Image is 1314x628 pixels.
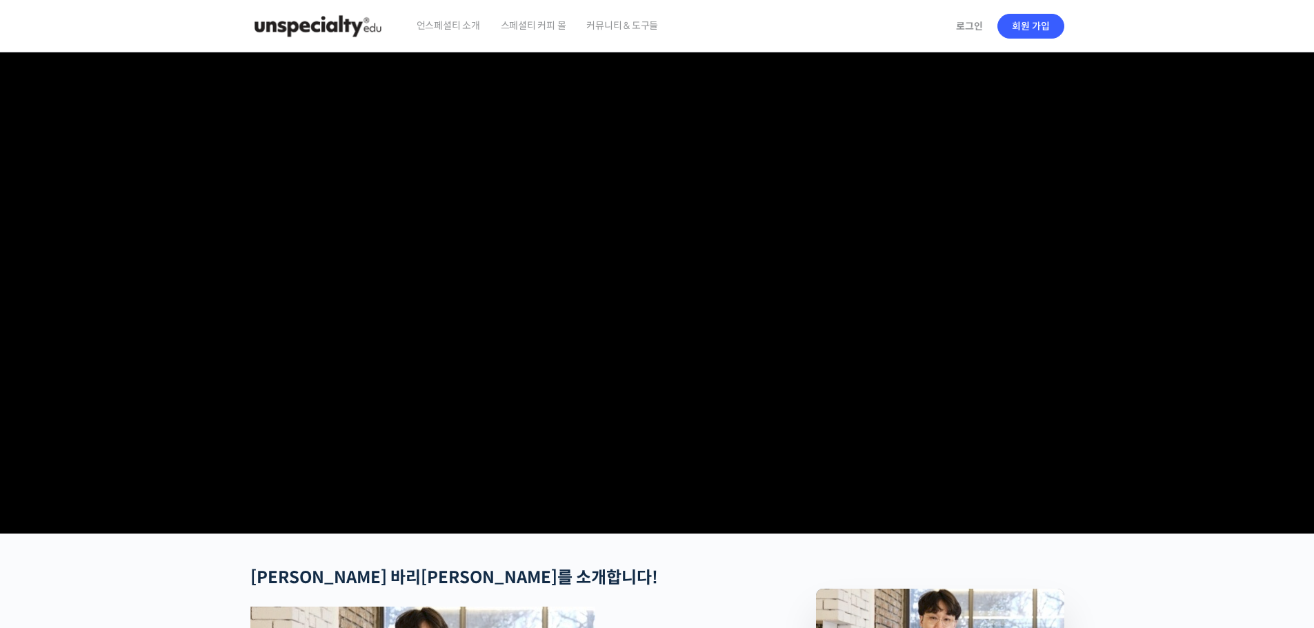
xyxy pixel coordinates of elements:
[948,10,991,42] a: 로그인
[250,567,658,588] strong: [PERSON_NAME] 바리[PERSON_NAME]를 소개합니다!
[997,14,1064,39] a: 회원 가입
